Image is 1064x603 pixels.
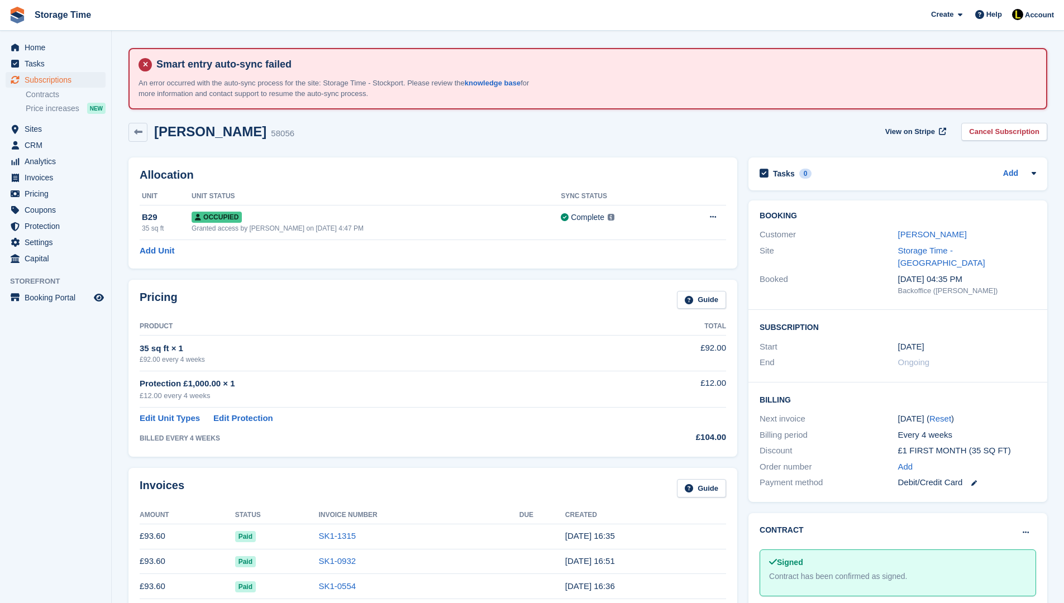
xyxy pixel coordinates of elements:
a: Contracts [26,89,106,100]
a: menu [6,202,106,218]
a: View on Stripe [881,123,948,141]
a: [PERSON_NAME] [898,229,967,239]
div: Billing period [760,429,898,442]
div: B29 [142,211,192,224]
td: £93.60 [140,549,235,574]
img: icon-info-grey-7440780725fd019a000dd9b08b2336e03edf1995a4989e88bcd33f0948082b44.svg [608,214,614,221]
div: Backoffice ([PERSON_NAME]) [898,285,1036,296]
span: Pricing [25,186,92,202]
img: Laaibah Sarwar [1012,9,1023,20]
div: Site [760,245,898,270]
span: Home [25,40,92,55]
a: Preview store [92,291,106,304]
a: menu [6,290,106,305]
div: 35 sq ft [142,223,192,233]
div: £104.00 [618,431,726,444]
div: Booked [760,273,898,296]
div: 35 sq ft × 1 [140,342,618,355]
div: Customer [760,228,898,241]
th: Product [140,318,618,336]
span: Help [986,9,1002,20]
div: End [760,356,898,369]
span: Tasks [25,56,92,71]
div: NEW [87,103,106,114]
p: An error occurred with the auto-sync process for the site: Storage Time - Stockport. Please revie... [139,78,529,99]
time: 2025-07-01 15:51:32 UTC [565,556,615,566]
h2: Contract [760,524,804,536]
span: Settings [25,234,92,250]
span: Account [1025,9,1054,21]
a: Edit Protection [213,412,273,425]
td: £92.00 [618,336,726,371]
div: Next invoice [760,413,898,425]
div: 58056 [271,127,294,140]
span: View on Stripe [885,126,935,137]
h2: Billing [760,394,1036,405]
a: menu [6,121,106,137]
th: Amount [140,506,235,524]
span: Paid [235,531,256,542]
a: menu [6,40,106,55]
h2: Tasks [773,169,795,179]
a: menu [6,234,106,250]
span: Ongoing [898,357,930,367]
a: menu [6,251,106,266]
span: Subscriptions [25,72,92,88]
span: Occupied [192,212,242,223]
h2: Allocation [140,169,726,181]
h2: Booking [760,212,1036,221]
div: £1 FIRST MONTH (35 SQ FT) [898,444,1036,457]
span: Create [931,9,953,20]
a: Add [1003,167,1018,180]
a: menu [6,170,106,185]
div: Protection £1,000.00 × 1 [140,377,618,390]
a: Cancel Subscription [961,123,1047,141]
h2: [PERSON_NAME] [154,124,266,139]
h2: Pricing [140,291,178,309]
time: 2024-10-22 00:00:00 UTC [898,341,924,353]
a: SK1-1315 [318,531,356,540]
div: [DATE] ( ) [898,413,1036,425]
td: £93.60 [140,574,235,599]
div: 0 [799,169,812,179]
span: Booking Portal [25,290,92,305]
a: menu [6,218,106,234]
td: £93.60 [140,524,235,549]
span: Coupons [25,202,92,218]
a: SK1-0932 [318,556,356,566]
a: Price increases NEW [26,102,106,114]
th: Created [565,506,726,524]
div: Contract has been confirmed as signed. [769,571,1027,582]
a: Edit Unit Types [140,412,200,425]
a: knowledge base [465,79,521,87]
a: menu [6,186,106,202]
span: Protection [25,218,92,234]
a: SK1-0554 [318,581,356,591]
a: Guide [677,479,726,497]
a: Add [898,461,913,473]
a: menu [6,137,106,153]
th: Sync Status [561,188,676,205]
div: Signed [769,557,1027,568]
span: Analytics [25,154,92,169]
a: Guide [677,291,726,309]
div: Debit/Credit Card [898,476,1036,489]
a: Reset [929,414,951,423]
div: Order number [760,461,898,473]
div: Payment method [760,476,898,489]
th: Total [618,318,726,336]
time: 2025-06-03 15:36:43 UTC [565,581,615,591]
span: Sites [25,121,92,137]
span: Paid [235,581,256,592]
span: Storefront [10,276,111,287]
time: 2025-07-29 15:35:48 UTC [565,531,615,540]
span: Paid [235,556,256,567]
a: menu [6,72,106,88]
h2: Invoices [140,479,184,497]
th: Invoice Number [318,506,519,524]
h2: Subscription [760,321,1036,332]
img: stora-icon-8386f47178a22dfd0bd8f6a31ec36ba5ce8667c1dd55bd0f319d3a0aa187defe.svg [9,7,26,23]
a: Storage Time [30,6,96,24]
h4: Smart entry auto-sync failed [152,58,1037,71]
span: CRM [25,137,92,153]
